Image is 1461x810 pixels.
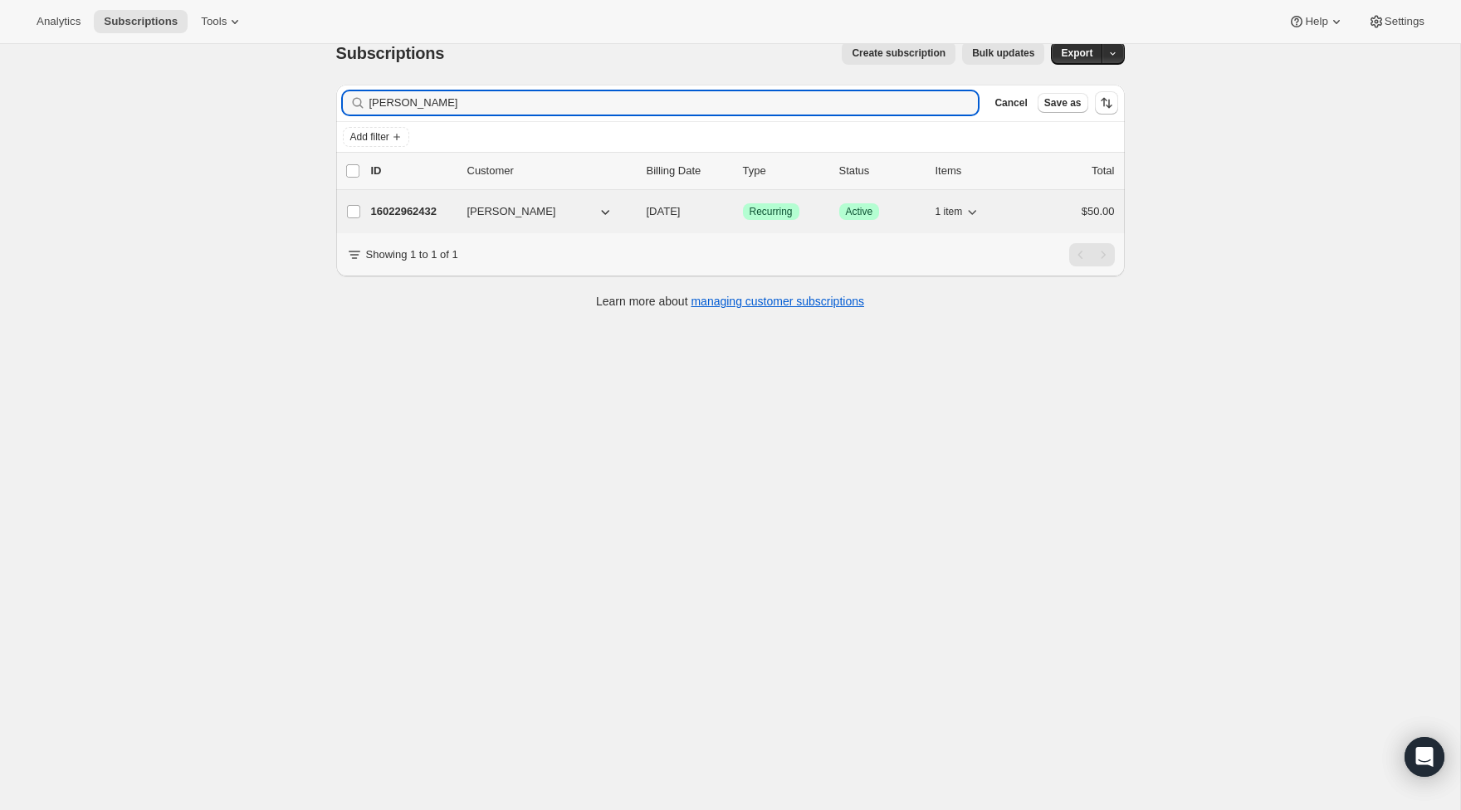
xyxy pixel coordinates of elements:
[37,15,81,28] span: Analytics
[1061,46,1092,60] span: Export
[846,205,873,218] span: Active
[371,200,1115,223] div: 16022962432[PERSON_NAME][DATE]SuccessRecurringSuccessActive1 item$50.00
[1385,15,1424,28] span: Settings
[1092,163,1114,179] p: Total
[647,205,681,217] span: [DATE]
[839,163,922,179] p: Status
[750,205,793,218] span: Recurring
[1405,737,1444,777] div: Open Intercom Messenger
[936,205,963,218] span: 1 item
[371,163,454,179] p: ID
[852,46,945,60] span: Create subscription
[467,163,633,179] p: Customer
[467,203,556,220] span: [PERSON_NAME]
[343,127,409,147] button: Add filter
[596,293,864,310] p: Learn more about
[1358,10,1434,33] button: Settings
[994,96,1027,110] span: Cancel
[191,10,253,33] button: Tools
[350,130,389,144] span: Add filter
[1069,243,1115,266] nav: Pagination
[691,295,864,308] a: managing customer subscriptions
[1095,91,1118,115] button: Sort the results
[1305,15,1327,28] span: Help
[366,246,458,263] p: Showing 1 to 1 of 1
[1038,93,1088,113] button: Save as
[647,163,730,179] p: Billing Date
[962,41,1044,65] button: Bulk updates
[94,10,188,33] button: Subscriptions
[1278,10,1354,33] button: Help
[743,163,826,179] div: Type
[371,203,454,220] p: 16022962432
[1082,205,1115,217] span: $50.00
[336,44,445,62] span: Subscriptions
[936,200,981,223] button: 1 item
[988,93,1033,113] button: Cancel
[27,10,90,33] button: Analytics
[972,46,1034,60] span: Bulk updates
[457,198,623,225] button: [PERSON_NAME]
[936,163,1019,179] div: Items
[1051,41,1102,65] button: Export
[201,15,227,28] span: Tools
[104,15,178,28] span: Subscriptions
[371,163,1115,179] div: IDCustomerBilling DateTypeStatusItemsTotal
[842,41,955,65] button: Create subscription
[1044,96,1082,110] span: Save as
[369,91,979,115] input: Filter subscribers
